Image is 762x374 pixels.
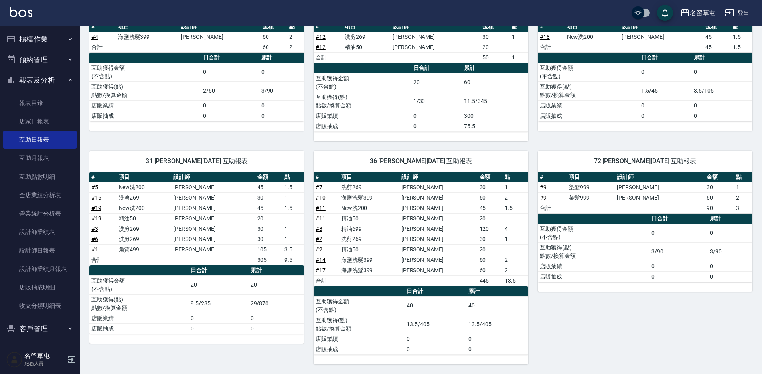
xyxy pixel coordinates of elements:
[3,70,77,91] button: 報表及分析
[323,157,519,165] span: 36 [PERSON_NAME][DATE] 互助報表
[171,234,255,244] td: [PERSON_NAME]
[314,315,405,334] td: 互助獲得(點) 點數/換算金額
[171,192,255,203] td: [PERSON_NAME]
[89,172,304,265] table: a dense table
[10,7,32,17] img: Logo
[703,42,731,52] td: 45
[538,22,752,53] table: a dense table
[99,157,294,165] span: 31 [PERSON_NAME][DATE] 互助報表
[3,149,77,167] a: 互助月報表
[538,224,649,242] td: 互助獲得金額 (不含點)
[249,323,304,334] td: 0
[6,352,22,368] img: Person
[540,34,550,40] a: #18
[3,278,77,297] a: 店販抽成明細
[480,42,509,52] td: 20
[339,192,399,203] td: 海鹽洗髮399
[503,265,528,275] td: 2
[287,32,304,42] td: 2
[314,172,339,182] th: #
[538,172,752,214] table: a dense table
[538,42,565,52] td: 合計
[649,261,708,271] td: 0
[117,192,172,203] td: 洗剪269
[478,182,503,192] td: 30
[3,112,77,131] a: 店家日報表
[314,111,411,121] td: 店販業績
[567,192,615,203] td: 染髮999
[282,192,304,203] td: 1
[343,32,391,42] td: 洗剪269
[287,42,304,52] td: 2
[91,246,98,253] a: #1
[3,186,77,204] a: 全店業績分析表
[339,182,399,192] td: 洗剪269
[705,192,734,203] td: 60
[116,22,179,32] th: 項目
[411,73,462,92] td: 20
[708,271,752,282] td: 0
[649,214,708,224] th: 日合計
[255,172,283,182] th: 金額
[89,265,304,334] table: a dense table
[466,296,528,315] td: 40
[314,344,405,354] td: 店販抽成
[3,131,77,149] a: 互助日報表
[703,32,731,42] td: 45
[339,244,399,255] td: 精油50
[478,213,503,224] td: 20
[259,111,304,121] td: 0
[391,42,480,52] td: [PERSON_NAME]
[171,213,255,224] td: [PERSON_NAME]
[462,92,528,111] td: 11.5/345
[259,81,304,100] td: 3/90
[615,172,705,182] th: 設計師
[538,203,567,213] td: 合計
[639,53,692,63] th: 日合計
[189,313,248,323] td: 0
[466,344,528,354] td: 0
[538,172,567,182] th: #
[466,315,528,334] td: 13.5/405
[91,34,98,40] a: #4
[117,182,172,192] td: New洗200
[249,294,304,313] td: 29/870
[399,172,478,182] th: 設計師
[690,8,715,18] div: 名留草屯
[538,271,649,282] td: 店販抽成
[249,275,304,294] td: 20
[478,244,503,255] td: 20
[391,22,480,32] th: 設計師
[503,192,528,203] td: 2
[399,182,478,192] td: [PERSON_NAME]
[705,172,734,182] th: 金額
[510,22,528,32] th: 點
[261,32,287,42] td: 60
[117,213,172,224] td: 精油50
[692,100,752,111] td: 0
[708,261,752,271] td: 0
[620,22,703,32] th: 設計師
[255,255,283,265] td: 305
[89,275,189,294] td: 互助獲得金額 (不含點)
[339,265,399,275] td: 海鹽洗髮399
[117,172,172,182] th: 項目
[503,182,528,192] td: 1
[405,286,466,297] th: 日合計
[91,205,101,211] a: #19
[89,255,117,265] td: 合計
[547,157,743,165] span: 72 [PERSON_NAME][DATE] 互助報表
[405,315,466,334] td: 13.5/405
[316,246,322,253] a: #2
[89,22,116,32] th: #
[179,22,261,32] th: 設計師
[3,49,77,70] button: 預約管理
[538,81,639,100] td: 互助獲得(點) 點數/換算金額
[314,275,339,286] td: 合計
[314,334,405,344] td: 店販業績
[189,265,248,276] th: 日合計
[708,214,752,224] th: 累計
[255,192,283,203] td: 30
[316,257,326,263] a: #14
[255,182,283,192] td: 45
